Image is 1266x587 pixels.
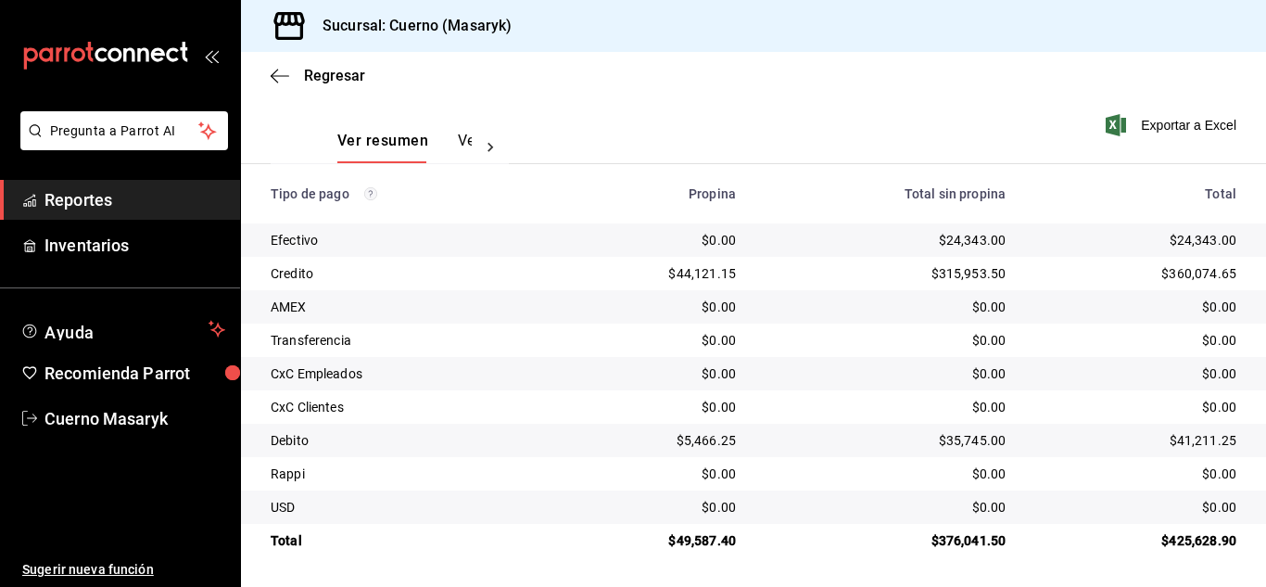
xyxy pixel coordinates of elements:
[1035,465,1236,483] div: $0.00
[50,121,199,141] span: Pregunta a Parrot AI
[337,132,472,163] div: navigation tabs
[271,231,537,249] div: Efectivo
[766,231,1006,249] div: $24,343.00
[566,431,736,450] div: $5,466.25
[271,465,537,483] div: Rappi
[566,186,736,201] div: Propina
[204,48,219,63] button: open_drawer_menu
[566,298,736,316] div: $0.00
[44,187,225,212] span: Reportes
[566,531,736,550] div: $49,587.40
[766,465,1006,483] div: $0.00
[1035,498,1236,517] div: $0.00
[766,298,1006,316] div: $0.00
[566,264,736,283] div: $44,121.15
[1035,531,1236,550] div: $425,628.90
[271,264,537,283] div: Credito
[304,67,365,84] span: Regresar
[271,531,537,550] div: Total
[1035,398,1236,416] div: $0.00
[1035,298,1236,316] div: $0.00
[1035,364,1236,383] div: $0.00
[271,331,537,350] div: Transferencia
[566,231,736,249] div: $0.00
[271,186,537,201] div: Tipo de pago
[337,132,428,163] button: Ver resumen
[766,531,1006,550] div: $376,041.50
[1109,114,1236,136] button: Exportar a Excel
[458,132,527,163] button: Ver pagos
[364,187,377,200] svg: Los pagos realizados con Pay y otras terminales son montos brutos.
[766,331,1006,350] div: $0.00
[22,560,225,580] span: Sugerir nueva función
[566,498,736,517] div: $0.00
[1035,431,1236,450] div: $41,211.25
[20,111,228,150] button: Pregunta a Parrot AI
[308,15,512,37] h3: Sucursal: Cuerno (Masaryk)
[1035,186,1236,201] div: Total
[44,361,225,386] span: Recomienda Parrot
[1035,231,1236,249] div: $24,343.00
[271,364,537,383] div: CxC Empleados
[271,298,537,316] div: AMEX
[271,67,365,84] button: Regresar
[13,134,228,154] a: Pregunta a Parrot AI
[766,186,1006,201] div: Total sin propina
[44,318,201,340] span: Ayuda
[766,398,1006,416] div: $0.00
[766,498,1006,517] div: $0.00
[1035,331,1236,350] div: $0.00
[271,431,537,450] div: Debito
[566,331,736,350] div: $0.00
[44,406,225,431] span: Cuerno Masaryk
[1035,264,1236,283] div: $360,074.65
[566,364,736,383] div: $0.00
[766,431,1006,450] div: $35,745.00
[44,233,225,258] span: Inventarios
[271,498,537,517] div: USD
[566,465,736,483] div: $0.00
[566,398,736,416] div: $0.00
[271,398,537,416] div: CxC Clientes
[766,264,1006,283] div: $315,953.50
[766,364,1006,383] div: $0.00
